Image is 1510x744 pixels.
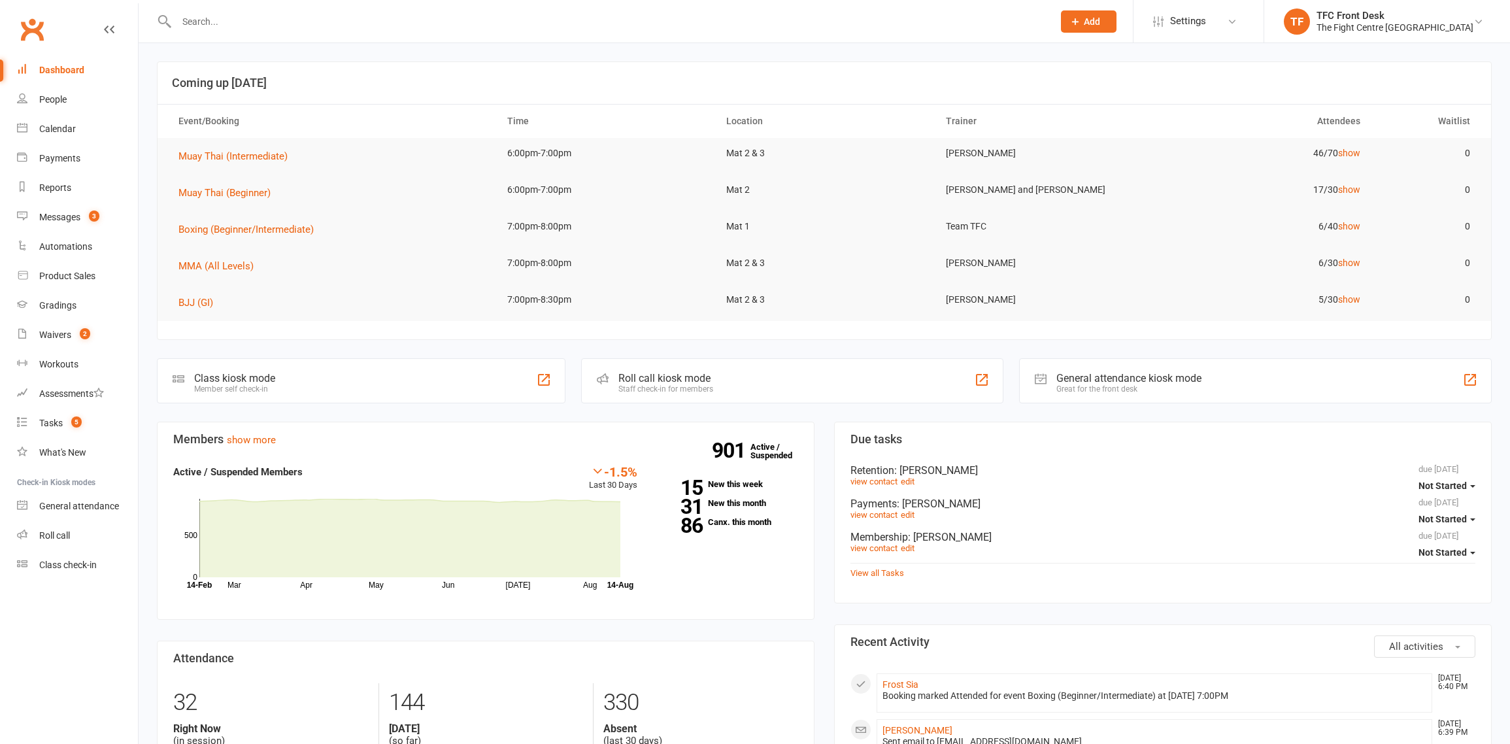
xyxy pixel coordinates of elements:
[17,492,138,521] a: General attendance kiosk mode
[934,105,1153,138] th: Trainer
[894,464,978,477] span: : [PERSON_NAME]
[850,531,1475,543] div: Membership
[495,138,714,169] td: 6:00pm-7:00pm
[17,409,138,438] a: Tasks 5
[39,300,76,311] div: Gradings
[850,543,898,553] a: view contact
[1372,211,1482,242] td: 0
[1338,258,1360,268] a: show
[39,388,104,399] div: Assessments
[618,372,713,384] div: Roll call kiosk mode
[1418,541,1475,564] button: Not Started
[850,498,1475,510] div: Payments
[657,516,703,535] strong: 86
[714,175,933,205] td: Mat 2
[178,297,213,309] span: BJJ (GI)
[173,683,369,722] div: 32
[178,258,263,274] button: MMA (All Levels)
[901,543,914,553] a: edit
[1418,481,1467,491] span: Not Started
[17,85,138,114] a: People
[178,185,280,201] button: Muay Thai (Beginner)
[39,359,78,369] div: Workouts
[1338,184,1360,195] a: show
[17,203,138,232] a: Messages 3
[1061,10,1116,33] button: Add
[1372,284,1482,315] td: 0
[1432,674,1475,691] time: [DATE] 6:40 PM
[39,418,63,428] div: Tasks
[897,498,981,510] span: : [PERSON_NAME]
[39,124,76,134] div: Calendar
[39,501,119,511] div: General attendance
[17,144,138,173] a: Payments
[1317,22,1473,33] div: The Fight Centre [GEOGRAPHIC_DATA]
[17,350,138,379] a: Workouts
[712,441,750,460] strong: 901
[1432,720,1475,737] time: [DATE] 6:39 PM
[934,211,1153,242] td: Team TFC
[1418,514,1467,524] span: Not Started
[850,635,1475,649] h3: Recent Activity
[1418,507,1475,531] button: Not Started
[934,248,1153,279] td: [PERSON_NAME]
[1084,16,1100,27] span: Add
[850,510,898,520] a: view contact
[657,518,799,526] a: 86Canx. this month
[603,722,798,735] strong: Absent
[850,464,1475,477] div: Retention
[167,105,495,138] th: Event/Booking
[1153,248,1372,279] td: 6/30
[39,330,71,340] div: Waivers
[1284,8,1310,35] div: TF
[934,175,1153,205] td: [PERSON_NAME] and [PERSON_NAME]
[495,211,714,242] td: 7:00pm-8:00pm
[495,248,714,279] td: 7:00pm-8:00pm
[618,384,713,394] div: Staff check-in for members
[173,466,303,478] strong: Active / Suspended Members
[1056,372,1201,384] div: General attendance kiosk mode
[901,477,914,486] a: edit
[714,211,933,242] td: Mat 1
[1372,175,1482,205] td: 0
[1153,211,1372,242] td: 6/40
[908,531,992,543] span: : [PERSON_NAME]
[1372,105,1482,138] th: Waitlist
[1317,10,1473,22] div: TFC Front Desk
[39,65,84,75] div: Dashboard
[194,384,275,394] div: Member self check-in
[1153,175,1372,205] td: 17/30
[1338,148,1360,158] a: show
[227,434,276,446] a: show more
[17,173,138,203] a: Reports
[850,568,904,578] a: View all Tasks
[750,433,808,469] a: 901Active / Suspended
[934,284,1153,315] td: [PERSON_NAME]
[39,182,71,193] div: Reports
[173,12,1044,31] input: Search...
[178,260,254,272] span: MMA (All Levels)
[80,328,90,339] span: 2
[17,550,138,580] a: Class kiosk mode
[1153,105,1372,138] th: Attendees
[714,248,933,279] td: Mat 2 & 3
[657,478,703,498] strong: 15
[16,13,48,46] a: Clubworx
[1389,641,1443,652] span: All activities
[657,480,799,488] a: 15New this week
[17,320,138,350] a: Waivers 2
[389,722,584,735] strong: [DATE]
[17,262,138,291] a: Product Sales
[589,464,637,479] div: -1.5%
[39,212,80,222] div: Messages
[850,477,898,486] a: view contact
[1056,384,1201,394] div: Great for the front desk
[17,291,138,320] a: Gradings
[194,372,275,384] div: Class kiosk mode
[178,187,271,199] span: Muay Thai (Beginner)
[1338,221,1360,231] a: show
[1338,294,1360,305] a: show
[714,105,933,138] th: Location
[17,521,138,550] a: Roll call
[1418,474,1475,498] button: Not Started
